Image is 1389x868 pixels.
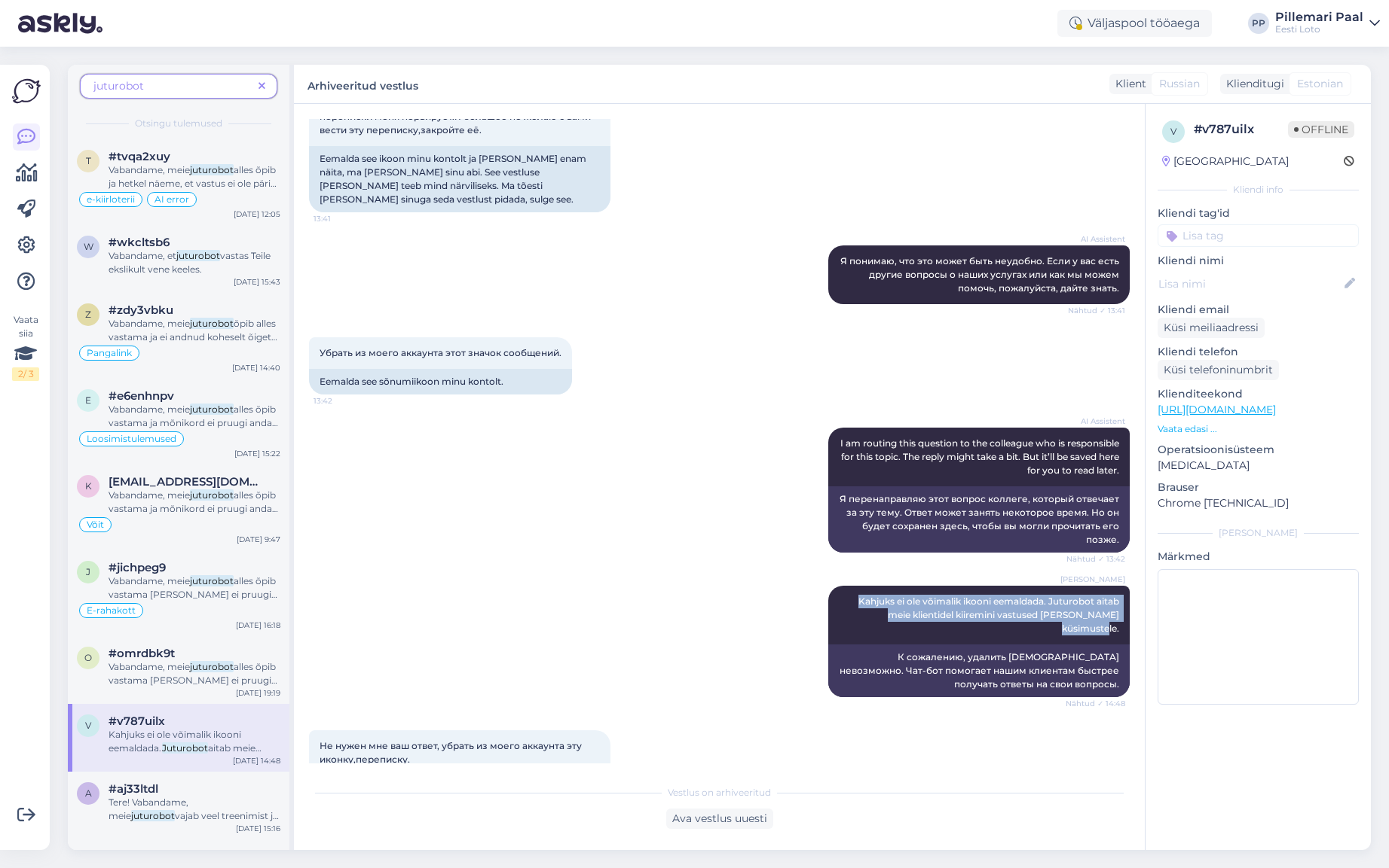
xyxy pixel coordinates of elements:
span: Loosimistulemused [87,434,176,443]
span: Vabandame, meie [109,575,190,586]
span: Russian [1159,76,1200,92]
div: Eemalda see sõnumiikoon minu kontolt. [309,369,572,394]
span: Не нужен мне ваш ответ, убрать из моего аккаунта эту иконку,переписку. [320,740,584,765]
span: juturobot [93,79,144,93]
div: Я перенаправляю этот вопрос коллеге, который отвечает за эту тему. Ответ может занять некоторое в... [828,486,1130,553]
span: Nähtud ✓ 13:42 [1066,553,1125,565]
div: К сожалению, удалить [DEMOGRAPHIC_DATA] невозможно. Чат-бот помогает нашим клиентам быстрее получ... [828,644,1130,697]
span: 13:41 [314,213,370,224]
div: Eesti Loto [1275,23,1363,35]
span: #tvqa2xuy [109,150,170,163]
div: Klienditugi [1220,76,1284,92]
span: Vabandame, meie [109,661,190,672]
span: v [85,720,91,731]
mark: juturobot [131,810,175,821]
span: o [84,652,92,663]
mark: juturobot [190,318,234,329]
span: t [86,155,91,166]
p: Märkmed [1158,549,1359,565]
span: #wkcltsb6 [109,236,170,249]
span: alles õpib vastama [PERSON_NAME] ei pruugi kohe päris õiget vastust anda. [109,661,277,699]
span: Kahjuks ei ole võimalik ikooni eemaldada. [109,729,241,754]
span: #zdy3vbku [109,303,173,317]
div: 2 / 3 [12,367,39,381]
p: Operatsioonisüsteem [1158,442,1359,458]
div: [DATE] 15:16 [236,823,280,834]
span: E-rahakott [87,606,136,615]
div: [DATE] 12:05 [234,209,280,220]
div: PP [1248,13,1269,34]
span: Vestlus on arhiveeritud [668,786,771,799]
span: #aj33ltdl [109,782,158,796]
span: Offline [1288,121,1354,138]
a: [URL][DOMAIN_NAME] [1158,403,1276,416]
span: Kahjuks ei ole võimalik ikooni eemaldada. Juturobot aitab meie klientidel kiiremini vastused [PER... [858,595,1121,634]
span: Võit [87,520,104,529]
div: [DATE] 14:48 [233,755,280,766]
div: [DATE] 15:43 [234,276,280,288]
div: Ava vestlus uuesti [666,809,773,829]
span: e [85,394,91,406]
input: Lisa tag [1158,224,1359,247]
div: [DATE] 15:22 [234,448,280,459]
div: [GEOGRAPHIC_DATA] [1162,154,1289,169]
mark: Juturobot [162,742,208,754]
span: Vabandame, meie [109,404,190,415]
span: e-kiirloterii [87,195,135,204]
span: Убрать из моего аккаунта этот значок сообщений. [320,347,561,358]
div: [DATE] 9:47 [237,534,280,545]
mark: juturobot [190,404,234,415]
div: [DATE] 14:40 [232,362,280,373]
span: Tere! Vabandame, meie [109,796,188,821]
img: Askly Logo [12,77,41,105]
span: Я понимаю, что это может быть неудобно. Если у вас есть другие вопросы о наших услугах или как мы... [840,255,1121,294]
label: Arhiveeritud vestlus [307,74,418,94]
span: j [86,566,90,577]
p: Chrome [TECHNICAL_ID] [1158,495,1359,511]
span: w [84,241,93,252]
div: Pillemari Paal [1275,11,1363,23]
div: # v787uilx [1194,120,1288,139]
span: Otsingu tulemused [135,117,222,130]
div: Küsi meiliaadressi [1158,318,1265,338]
p: Brauser [1158,480,1359,495]
span: [PERSON_NAME] [1060,574,1125,585]
span: I am routing this question to the colleague who is responsible for this topic. The reply might ta... [840,437,1121,476]
div: Eemalda see ikoon minu kontolt ja [PERSON_NAME] enam näita, ma [PERSON_NAME] sinu abi. See vestlu... [309,146,610,212]
span: #e6enhnpv [109,389,174,403]
span: Nähtud ✓ 13:41 [1068,305,1125,316]
span: z [85,309,91,320]
div: [PERSON_NAME] [1158,526,1359,540]
p: Kliendi telefon [1158,344,1359,360]
span: Vabandame, et [109,250,176,261]
p: Kliendi tag'id [1158,206,1359,221]
span: Pangalink [87,349,132,358]
p: Kliendi email [1158,302,1359,318]
mark: juturobot [190,164,234,175]
div: Klient [1109,76,1146,92]
span: Estonian [1297,76,1343,92]
span: #jichpeg9 [109,561,166,574]
div: Vaata siia [12,313,39,381]
p: Klienditeekond [1158,386,1359,402]
span: Nähtud ✓ 14:48 [1066,698,1125,709]
span: #v787uilx [109,714,165,728]
span: AI Assistent [1069,233,1125,245]
span: k [85,480,92,492]
div: Kliendi info [1158,183,1359,196]
p: Kliendi nimi [1158,253,1359,269]
input: Lisa nimi [1158,276,1342,292]
mark: juturobot [190,661,234,672]
span: kaidi158@hotmail.com [109,475,265,489]
span: #omrdbk9t [109,647,175,660]
mark: juturobot [190,489,234,501]
a: Pillemari PaalEesti Loto [1275,11,1380,35]
div: [DATE] 16:18 [236,620,280,631]
span: vajab veel treenimist ja hetkel ta võib veel tõepoolest mitte nii täpselt vastata. Kontrollime ko... [109,810,279,862]
span: v [1170,126,1176,137]
span: Vabandame, meie [109,318,190,329]
span: Vabandame, meie [109,164,190,175]
span: AI Assistent [1069,416,1125,427]
span: 13:42 [314,395,370,407]
div: Väljaspool tööaega [1057,10,1212,37]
